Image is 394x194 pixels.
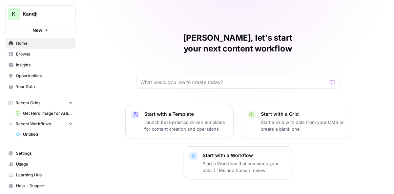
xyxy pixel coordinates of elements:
[16,51,72,57] span: Browse
[16,40,72,46] span: Home
[5,170,76,180] a: Learning Hub
[23,110,72,116] span: Get Hero Image for Article
[5,60,76,70] a: Insights
[16,183,72,189] span: Help + Support
[16,161,72,167] span: Usage
[136,33,339,54] h1: [PERSON_NAME], let's start your next content workflow
[12,10,16,18] span: K
[5,25,76,35] button: New
[261,111,345,117] p: Start with a Grid
[13,108,76,119] a: Get Hero Image for Article
[5,119,76,129] button: Recent Workflows
[5,159,76,170] a: Usage
[5,5,76,22] button: Workspace: Kandji
[5,98,76,108] button: Recent Grids
[145,119,228,132] p: Launch best-practice driven templates for content creation and operations
[5,38,76,49] a: Home
[145,111,228,117] p: Start with a Template
[5,180,76,191] button: Help + Support
[16,73,72,79] span: Opportunities
[125,105,234,138] button: Start with a TemplateLaunch best-practice driven templates for content creation and operations
[242,105,350,138] button: Start with a GridStart a Grid with data from your CMS or create a blank one
[5,148,76,159] a: Settings
[203,160,286,174] p: Start a Workflow that combines your data, LLMs and human review
[16,62,72,68] span: Insights
[23,10,64,17] span: Kandji
[16,84,72,90] span: Your Data
[5,49,76,60] a: Browse
[261,119,345,132] p: Start a Grid with data from your CMS or create a blank one
[13,129,76,140] a: Untitled
[16,150,72,156] span: Settings
[5,70,76,81] a: Opportunities
[16,121,51,127] span: Recent Workflows
[141,79,327,86] input: What would you like to create today?
[23,131,72,137] span: Untitled
[203,152,286,159] p: Start with a Workflow
[16,172,72,178] span: Learning Hub
[16,100,40,106] span: Recent Grids
[33,27,42,34] span: New
[5,81,76,92] a: Your Data
[184,146,292,179] button: Start with a WorkflowStart a Workflow that combines your data, LLMs and human review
